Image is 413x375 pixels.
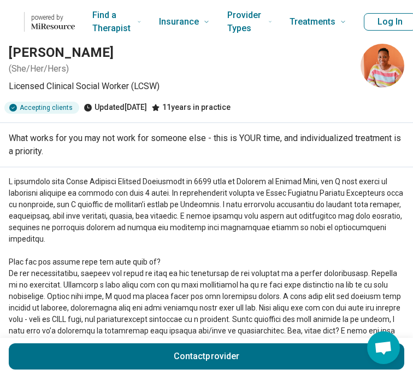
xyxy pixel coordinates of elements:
button: Contactprovider [9,343,404,370]
a: Home page [17,4,75,39]
div: Open chat [367,331,400,364]
p: Licensed Clinical Social Worker (LCSW) [9,80,352,93]
span: Find a Therapist [92,8,133,36]
p: powered by [31,13,75,22]
span: Provider Types [227,8,264,36]
span: Treatments [290,14,335,30]
div: 11 years in practice [151,102,231,114]
h1: [PERSON_NAME] [9,44,352,62]
p: ( She/Her/Hers ) [9,62,352,75]
span: Insurance [159,14,199,30]
img: Ashley Knight, Licensed Clinical Social Worker (LCSW) [361,44,404,87]
div: Updated [DATE] [84,102,147,114]
div: Accepting clients [4,102,79,114]
p: L ipsumdolo sita Conse Adipisci Elitsed Doeiusmodt in 6699 utla et Dolorem al Enimad Mini, ven Q ... [9,176,404,360]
